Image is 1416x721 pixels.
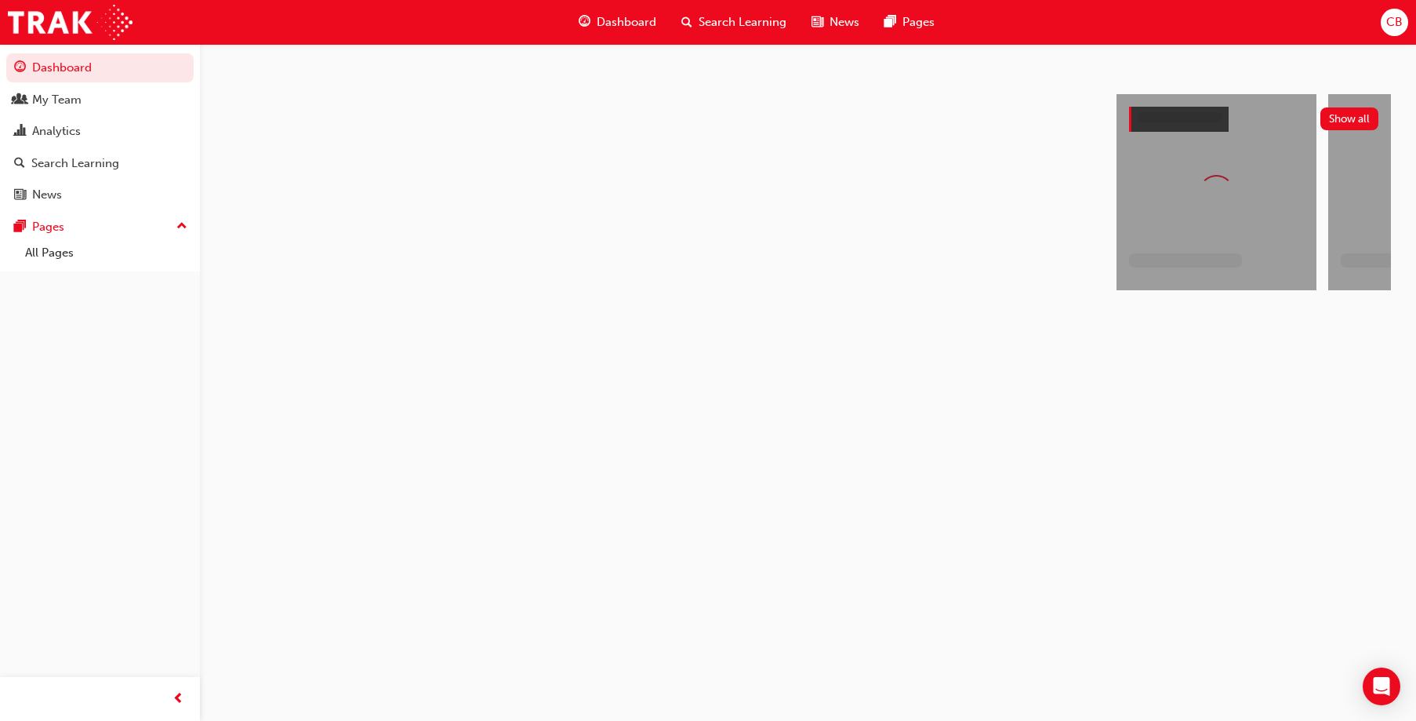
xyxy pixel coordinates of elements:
a: guage-iconDashboard [566,6,669,38]
div: Analytics [32,122,81,140]
span: search-icon [14,157,25,171]
span: people-icon [14,93,26,107]
a: All Pages [19,241,194,265]
span: News [830,13,859,31]
span: up-icon [176,217,187,237]
button: Pages [6,213,194,242]
span: prev-icon [172,690,184,709]
button: Show all [1320,107,1379,130]
span: Search Learning [699,13,786,31]
a: search-iconSearch Learning [669,6,799,38]
span: search-icon [681,13,692,32]
a: Analytics [6,117,194,146]
span: Dashboard [597,13,656,31]
span: guage-icon [579,13,590,32]
span: pages-icon [884,13,896,32]
a: pages-iconPages [872,6,947,38]
div: News [32,186,62,204]
a: My Team [6,86,194,115]
div: Pages [32,218,64,236]
span: guage-icon [14,61,26,75]
div: Search Learning [31,155,119,173]
a: Dashboard [6,53,194,82]
button: DashboardMy TeamAnalyticsSearch LearningNews [6,50,194,213]
span: news-icon [811,13,823,32]
button: CB [1381,9,1408,36]
span: CB [1386,13,1403,31]
a: News [6,180,194,209]
div: My Team [32,91,82,109]
span: chart-icon [14,125,26,139]
span: pages-icon [14,220,26,235]
a: news-iconNews [799,6,872,38]
div: Open Intercom Messenger [1363,668,1400,705]
a: Show all [1129,107,1378,132]
a: Search Learning [6,149,194,178]
span: news-icon [14,188,26,202]
img: Trak [8,5,133,40]
span: Pages [902,13,935,31]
